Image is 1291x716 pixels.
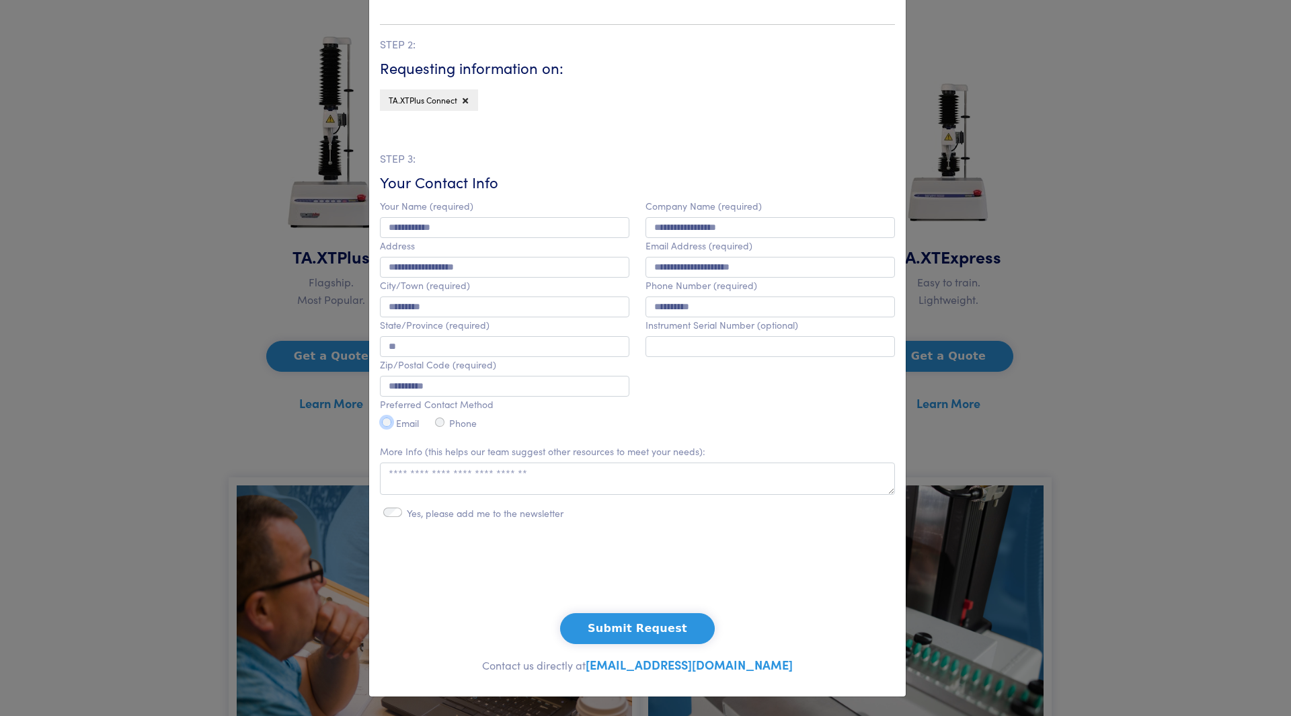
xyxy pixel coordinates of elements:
[380,280,470,291] label: City/Town (required)
[449,417,477,429] label: Phone
[380,399,494,410] label: Preferred Contact Method
[380,319,490,331] label: State/Province (required)
[645,280,757,291] label: Phone Number (required)
[560,613,715,644] button: Submit Request
[535,547,740,600] iframe: reCAPTCHA
[645,319,798,331] label: Instrument Serial Number (optional)
[380,150,895,167] p: STEP 3:
[380,36,895,53] p: STEP 2:
[645,200,762,212] label: Company Name (required)
[380,58,895,79] h6: Requesting information on:
[380,172,895,193] h6: Your Contact Info
[389,94,457,106] span: TA.XTPlus Connect
[380,359,496,370] label: Zip/Postal Code (required)
[645,240,752,251] label: Email Address (required)
[380,446,705,457] label: More Info (this helps our team suggest other resources to meet your needs):
[586,656,793,673] a: [EMAIL_ADDRESS][DOMAIN_NAME]
[380,240,415,251] label: Address
[396,417,419,429] label: Email
[380,200,473,212] label: Your Name (required)
[407,508,563,519] label: Yes, please add me to the newsletter
[380,655,895,675] p: Contact us directly at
